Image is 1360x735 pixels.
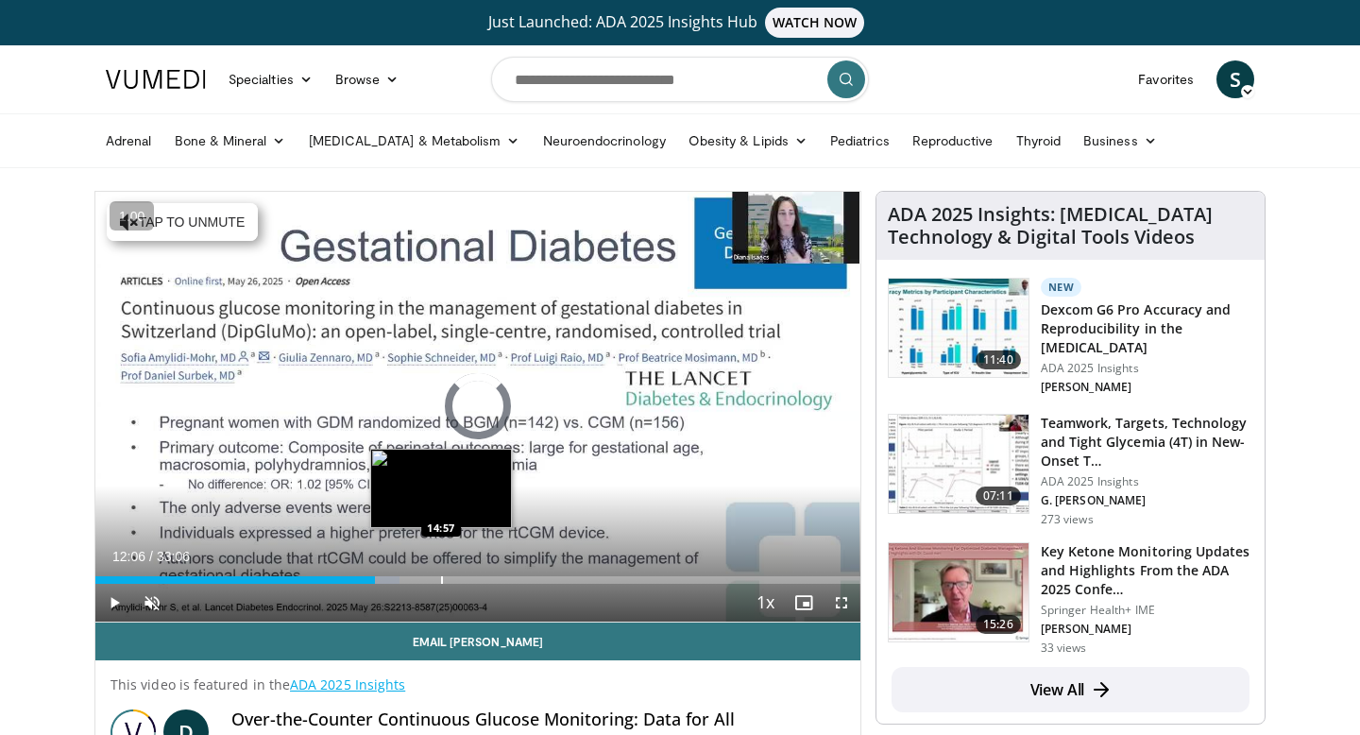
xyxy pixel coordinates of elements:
video-js: Video Player [95,192,860,623]
p: G. [PERSON_NAME] [1041,493,1253,508]
p: Springer Health+ IME [1041,603,1253,618]
span: / [149,549,153,564]
a: Bone & Mineral [163,122,297,160]
a: Browse [324,60,411,98]
a: Specialties [217,60,324,98]
h3: Dexcom G6 Pro Accuracy and Reproducibility in the [MEDICAL_DATA] [1041,300,1253,357]
span: 33:06 [157,549,190,564]
h3: Key Ketone Monitoring Updates and Highlights From the ADA 2025 Confe… [1041,542,1253,599]
a: Adrenal [94,122,163,160]
p: New [1041,278,1082,297]
a: Business [1072,122,1168,160]
button: Tap to unmute [107,203,258,241]
a: 11:40 New Dexcom G6 Pro Accuracy and Reproducibility in the [MEDICAL_DATA] ADA 2025 Insights [PER... [888,278,1253,399]
img: 87a22eda-e024-44e7-8c32-841d62c9a097.150x105_q85_crop-smart_upscale.jpg [889,543,1028,641]
span: 11:40 [976,350,1021,369]
div: Progress Bar [95,576,860,584]
a: 07:11 Teamwork, Targets, Technology and Tight Glycemia (4T) in New-Onset T… ADA 2025 Insights G. ... [888,414,1253,527]
p: 273 views [1041,512,1094,527]
p: ADA 2025 Insights [1041,361,1253,376]
img: 03c0ef2b-7c4c-417c-b28e-4cea3dd6a8b6.150x105_q85_crop-smart_upscale.jpg [889,415,1028,513]
h3: Teamwork, Targets, Technology and Tight Glycemia (4T) in New-Onset T… [1041,414,1253,470]
h4: ADA 2025 Insights: [MEDICAL_DATA] Technology & Digital Tools Videos [888,203,1253,248]
img: image.jpeg [370,449,512,528]
a: 15:26 Key Ketone Monitoring Updates and Highlights From the ADA 2025 Confe… Springer Health+ IME ... [888,542,1253,656]
button: Unmute [133,584,171,622]
p: ADA 2025 Insights [1041,474,1253,489]
a: View All [892,667,1249,712]
a: Pediatrics [819,122,901,160]
a: Email [PERSON_NAME] [95,623,860,660]
a: [MEDICAL_DATA] & Metabolism [297,122,532,160]
a: Favorites [1127,60,1205,98]
img: 16431823-041e-4570-ae24-65a432aa9d2c.150x105_q85_crop-smart_upscale.jpg [889,279,1028,377]
h4: Over-the-Counter Continuous Glucose Monitoring: Data for All [231,709,845,730]
span: 12:06 [112,549,145,564]
p: [PERSON_NAME] [1041,622,1253,637]
a: Reproductive [901,122,1005,160]
input: Search topics, interventions [491,57,869,102]
p: 33 views [1041,641,1087,656]
a: Thyroid [1005,122,1073,160]
p: [PERSON_NAME] [1041,380,1253,395]
a: Obesity & Lipids [677,122,819,160]
a: ADA 2025 Insights [290,675,405,693]
a: Neuroendocrinology [532,122,677,160]
span: 07:11 [976,487,1021,505]
span: WATCH NOW [765,8,865,38]
img: VuMedi Logo [106,70,206,89]
button: Playback Rate [747,584,785,622]
p: This video is featured in the [110,675,845,694]
a: Just Launched: ADA 2025 Insights HubWATCH NOW [109,8,1251,38]
button: Enable picture-in-picture mode [785,584,823,622]
span: 15:26 [976,615,1021,634]
a: S [1216,60,1254,98]
button: Fullscreen [823,584,860,622]
button: Play [95,584,133,622]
